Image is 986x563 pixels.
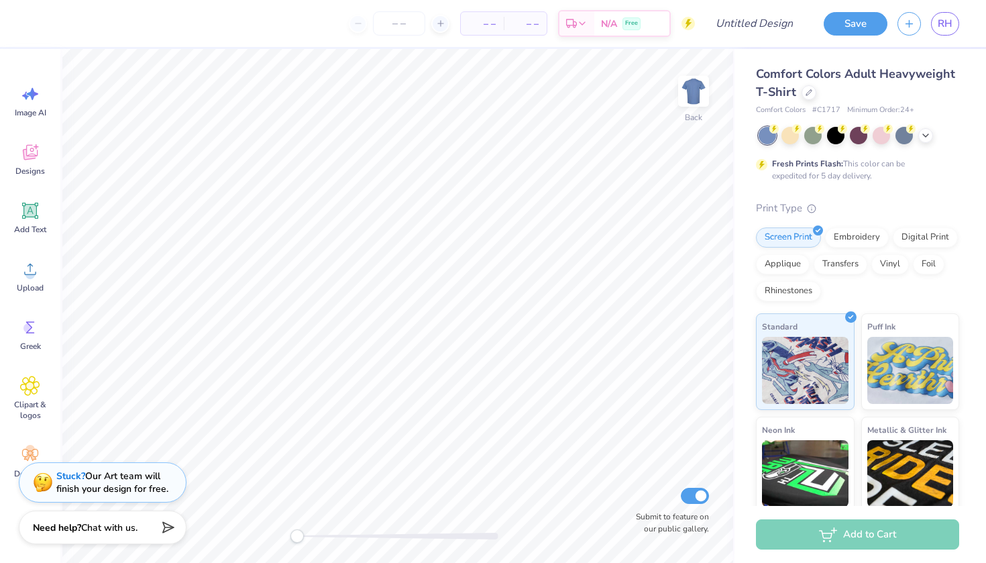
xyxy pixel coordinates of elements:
img: Puff Ink [867,337,954,404]
div: Print Type [756,201,959,216]
div: This color can be expedited for 5 day delivery. [772,158,937,182]
span: Metallic & Glitter Ink [867,423,946,437]
span: Comfort Colors Adult Heavyweight T-Shirt [756,66,955,100]
strong: Stuck? [56,470,85,482]
span: Standard [762,319,798,334]
span: # C1717 [812,105,840,116]
div: Vinyl [871,254,909,274]
img: Back [680,78,707,105]
div: Applique [756,254,810,274]
div: Embroidery [825,227,889,248]
img: Metallic & Glitter Ink [867,440,954,507]
span: N/A [601,17,617,31]
span: Puff Ink [867,319,895,334]
span: – – [512,17,539,31]
span: Upload [17,283,44,293]
span: Free [625,19,638,28]
span: – – [469,17,496,31]
span: Greek [20,341,41,352]
span: Comfort Colors [756,105,806,116]
img: Neon Ink [762,440,848,507]
div: Rhinestones [756,281,821,301]
span: Designs [15,166,45,176]
img: Standard [762,337,848,404]
input: Untitled Design [705,10,804,37]
div: Accessibility label [290,529,304,543]
div: Digital Print [893,227,958,248]
div: Foil [913,254,944,274]
strong: Need help? [33,521,81,534]
span: Image AI [15,107,46,118]
div: Back [685,111,702,123]
span: Minimum Order: 24 + [847,105,914,116]
span: Clipart & logos [8,399,52,421]
span: RH [938,16,952,32]
span: Add Text [14,224,46,235]
a: RH [931,12,959,36]
div: Screen Print [756,227,821,248]
div: Transfers [814,254,867,274]
label: Submit to feature on our public gallery. [628,511,709,535]
span: Neon Ink [762,423,795,437]
button: Save [824,12,887,36]
div: Our Art team will finish your design for free. [56,470,168,495]
strong: Fresh Prints Flash: [772,158,843,169]
span: Decorate [14,468,46,479]
input: – – [373,11,425,36]
span: Chat with us. [81,521,138,534]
